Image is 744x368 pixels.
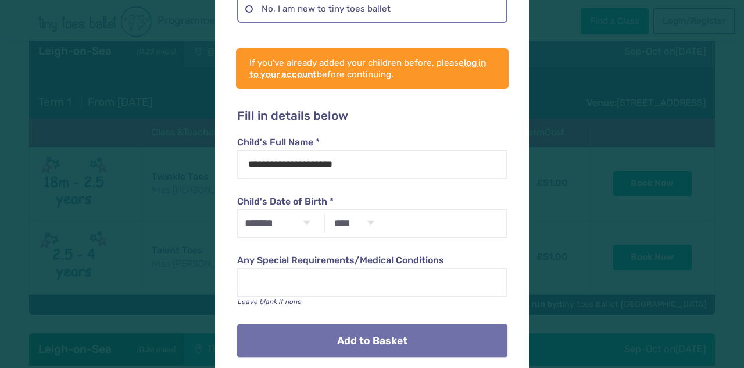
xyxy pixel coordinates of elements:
[237,324,507,357] button: Add to Basket
[237,195,507,208] label: Child's Date of Birth *
[237,136,507,149] label: Child's Full Name *
[237,109,507,124] h2: Fill in details below
[237,297,507,307] p: Leave blank if none
[237,254,507,267] label: Any Special Requirements/Medical Conditions
[249,57,495,80] p: If you've already added your children before, please before continuing.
